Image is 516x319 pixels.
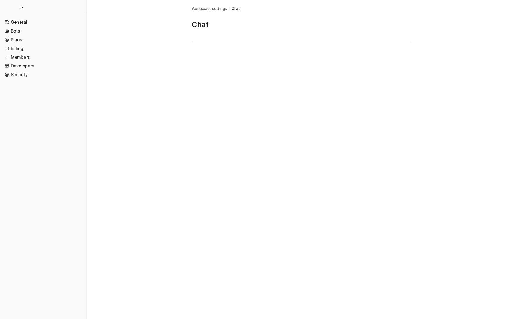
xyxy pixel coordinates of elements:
[2,44,84,53] a: Billing
[2,27,84,35] a: Bots
[192,6,227,11] a: Workspace settings
[2,70,84,79] a: Security
[2,18,84,27] a: General
[192,20,411,30] p: Chat
[2,53,84,61] a: Members
[229,6,230,11] span: /
[232,6,240,11] a: Chat
[2,62,84,70] a: Developers
[2,36,84,44] a: Plans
